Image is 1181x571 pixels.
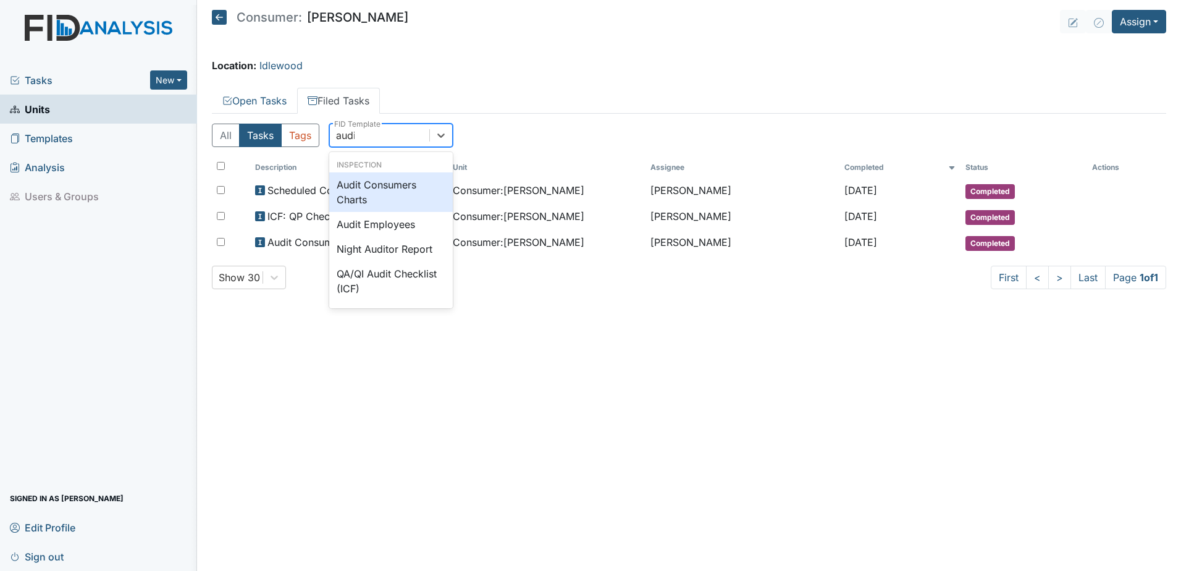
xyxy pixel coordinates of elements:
span: ICF: QP Checklist [267,209,348,224]
a: First [991,266,1027,289]
span: [DATE] [844,236,877,248]
a: Tasks [10,73,150,88]
div: Filed Tasks [212,124,1166,289]
div: QA/QI Audit Checklist (ICF) [329,261,453,301]
button: Tags [281,124,319,147]
td: [PERSON_NAME] [645,178,839,204]
input: Toggle All Rows Selected [217,162,225,170]
div: Audit Employees [329,212,453,237]
button: New [150,70,187,90]
span: Completed [965,236,1015,251]
button: All [212,124,240,147]
div: Night Auditor Report [329,237,453,261]
span: Analysis [10,158,65,177]
span: Signed in as [PERSON_NAME] [10,489,124,508]
span: Completed [965,210,1015,225]
button: Tasks [239,124,282,147]
div: Audit Consumers Charts [329,172,453,212]
span: [DATE] [844,210,877,222]
span: Page [1105,266,1166,289]
div: Type filter [212,124,319,147]
nav: task-pagination [991,266,1166,289]
a: Filed Tasks [297,88,380,114]
span: Edit Profile [10,518,75,537]
span: Units [10,99,50,119]
h5: [PERSON_NAME] [212,10,408,25]
th: Toggle SortBy [960,157,1087,178]
th: Actions [1087,157,1149,178]
span: Audit Consumers Charts [267,235,380,250]
th: Toggle SortBy [448,157,645,178]
td: [PERSON_NAME] [645,204,839,230]
span: Templates [10,129,73,148]
a: Open Tasks [212,88,297,114]
td: [PERSON_NAME] [645,230,839,256]
th: Assignee [645,157,839,178]
span: Consumer : [PERSON_NAME] [453,209,584,224]
strong: 1 of 1 [1140,271,1158,284]
div: Inspection [329,159,453,171]
span: Completed [965,184,1015,199]
a: Last [1070,266,1106,289]
span: Sign out [10,547,64,566]
span: Consumer : [PERSON_NAME] [453,235,584,250]
a: < [1026,266,1049,289]
span: [DATE] [844,184,877,197]
a: > [1048,266,1071,289]
th: Toggle SortBy [250,157,448,178]
div: Show 30 [219,270,260,285]
span: Scheduled Consumer Chart Review [267,183,432,198]
span: Consumer : [PERSON_NAME] [453,183,584,198]
span: Consumer: [237,11,302,23]
th: Toggle SortBy [839,157,960,178]
button: Assign [1112,10,1166,33]
a: Idlewood [259,59,303,72]
strong: Location: [212,59,256,72]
